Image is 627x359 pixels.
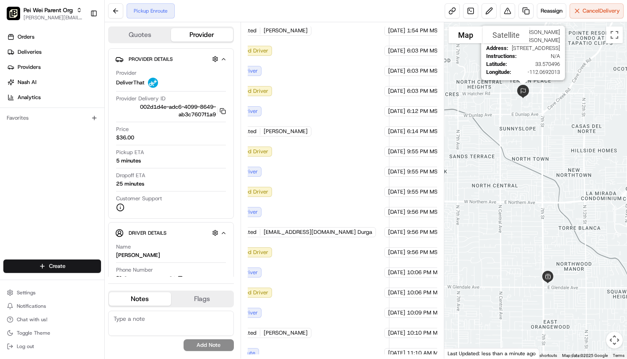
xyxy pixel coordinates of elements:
span: 9:55 PM MST [407,148,440,155]
a: Providers [3,60,104,74]
span: Nash AI [18,79,36,86]
button: Provider Details [115,52,227,66]
span: [DATE] [388,228,405,236]
button: Quotes [109,28,171,42]
span: 10:06 PM MST [407,289,444,296]
span: 33.570496 [510,61,560,67]
span: [PERSON_NAME] [264,27,308,34]
button: Chat with us! [3,314,101,325]
button: Pei Wei Parent OrgPei Wei Parent Org[PERSON_NAME][EMAIL_ADDRESS][PERSON_NAME][DOMAIN_NAME] [3,3,87,24]
button: Toggle fullscreen view [606,26,623,43]
span: [DATE] [388,148,405,155]
button: [PERSON_NAME][EMAIL_ADDRESS][PERSON_NAME][DOMAIN_NAME] [23,14,83,21]
span: 9:56 PM MST [407,208,440,216]
span: Analytics [18,94,41,101]
span: Pickup ETA [116,149,144,156]
span: Customer Support [116,195,162,202]
img: Nash [8,8,25,25]
img: Pei Wei Parent Org [7,7,20,20]
span: Knowledge Base [17,121,64,130]
span: Reassign [541,7,562,15]
span: [DATE] [388,47,405,55]
span: Address : [486,45,508,51]
a: 📗Knowledge Base [5,118,67,133]
span: Longitude : [486,69,511,75]
button: Notifications [3,300,101,312]
span: [DATE] [388,107,405,115]
span: 9:55 PM MST [407,168,440,176]
button: Log out [3,341,101,352]
span: 9:56 PM MST [407,249,440,256]
span: Phone Number [116,266,153,274]
span: [DATE] [388,269,405,276]
span: 10:10 PM MST [407,329,444,337]
span: Providers [18,63,41,71]
button: Provider [171,28,233,42]
span: 11:10 AM MST [407,349,444,357]
span: Log out [17,343,34,350]
button: Create [3,259,101,273]
img: Google [446,348,474,359]
p: Welcome 👋 [8,33,153,47]
span: Cancel Delivery [583,7,620,15]
span: 6:03 PM MST [407,47,440,55]
a: 💻API Documentation [67,118,138,133]
span: DeliverThat [116,79,145,86]
span: [DATE] [388,27,405,34]
button: Toggle Theme [3,327,101,339]
span: Provider Delivery ID [116,95,166,102]
a: Terms (opens in new tab) [613,353,624,358]
span: [DATE] [388,289,405,296]
span: 10:06 PM MST [407,269,444,276]
div: 💻 [71,122,78,129]
span: [DATE] [388,168,405,176]
span: [DATE] [388,329,405,337]
button: CancelDelivery [570,3,624,18]
span: [STREET_ADDRESS] [512,45,560,51]
span: Instructions : [486,53,517,59]
div: Start new chat [28,80,137,88]
span: 6:14 PM MST [407,128,440,135]
a: Nash AI [3,76,104,89]
span: API Documentation [79,121,135,130]
span: Driver Details [129,230,166,236]
button: Notes [109,292,171,306]
span: [PHONE_NUMBER] [124,275,172,283]
span: [DATE] [388,128,405,135]
span: [DATE] [388,208,405,216]
img: 1736555255976-a54dd68f-1ca7-489b-9aae-adbdc363a1c4 [8,80,23,95]
span: Pylon [83,142,101,148]
a: Orders [3,30,104,44]
span: Chat with us! [17,316,47,323]
span: [PERSON_NAME] [264,329,308,337]
a: Deliveries [3,45,104,59]
span: [PERSON_NAME] [518,29,560,35]
span: -112.0692013 [515,69,560,75]
span: Price [116,126,129,133]
div: Last Updated: less than a minute ago [444,348,539,359]
span: Dropoff ETA [116,172,145,179]
span: [PERSON_NAME] [264,128,308,135]
span: Provider Details [129,56,173,63]
span: Toggle Theme [17,330,50,336]
span: [DATE] [388,67,405,75]
span: 9:55 PM MST [407,188,440,196]
span: N/A [520,53,560,59]
button: Show street map [448,26,483,43]
span: [DATE] [388,249,405,256]
img: profile_deliverthat_partner.png [148,78,158,88]
div: 25 minutes [116,180,144,188]
div: 5 minutes [116,157,141,165]
span: [DATE] [388,349,405,357]
button: Start new chat [142,82,153,92]
span: 6:12 PM MST [407,107,440,115]
span: 9:56 PM MST [407,228,440,236]
span: Settings [17,289,36,296]
div: [PERSON_NAME] [116,252,160,259]
span: 6:03 PM MST [407,67,440,75]
a: Analytics [3,91,104,104]
span: [DATE] [388,309,405,317]
button: Pei Wei Parent Org [23,6,73,14]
